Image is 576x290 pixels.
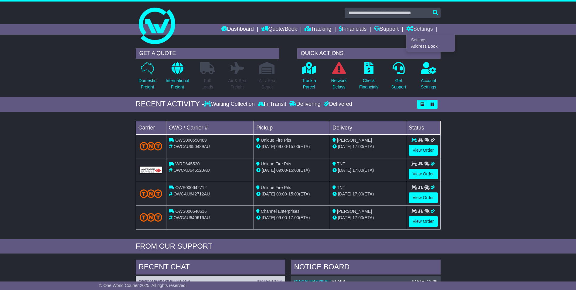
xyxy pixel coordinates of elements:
[175,138,207,143] span: OWS000650489
[288,192,299,196] span: 15:00
[136,242,441,251] div: FROM OUR SUPPORT
[175,161,199,166] span: WRD645520
[140,213,162,221] img: TNT_Domestic.png
[288,144,299,149] span: 15:00
[338,192,351,196] span: [DATE]
[173,215,210,220] span: OWCAU640616AU
[166,121,254,134] td: OWC / Carrier #
[257,279,282,284] div: [DATE] 12:24
[261,185,291,190] span: Unique Fire Pits
[331,62,347,94] a: NetworkDelays
[421,78,436,90] p: Account Settings
[353,144,363,149] span: 17:00
[228,78,246,90] p: Air & Sea Freight
[136,100,204,109] div: RECENT ACTIVITY -
[330,121,406,134] td: Delivery
[177,279,189,284] span: #1749
[99,283,187,288] span: © One World Courier 2025. All rights reserved.
[262,192,275,196] span: [DATE]
[337,185,345,190] span: TNT
[276,144,287,149] span: 09:00
[409,216,438,227] a: View Order
[374,24,399,35] a: Support
[256,143,327,150] div: - (ETA)
[406,35,455,52] div: Quote/Book
[409,169,438,179] a: View Order
[221,24,254,35] a: Dashboard
[407,43,455,50] a: Address Book
[332,191,404,197] div: (ETA)
[332,279,344,284] span: #1749
[166,78,189,90] p: International Freight
[337,161,345,166] span: TNT
[139,279,176,284] a: OWCAU650489AU
[262,215,275,220] span: [DATE]
[276,168,287,173] span: 09:00
[406,24,433,35] a: Settings
[256,191,327,197] div: - (ETA)
[353,192,363,196] span: 17:00
[291,260,441,276] div: NOTICE BOARD
[261,209,299,214] span: Channel Enterprises
[262,144,275,149] span: [DATE]
[406,121,440,134] td: Status
[338,168,351,173] span: [DATE]
[288,101,322,108] div: Delivering
[288,215,299,220] span: 17:00
[261,161,291,166] span: Unique Fire Pits
[337,138,372,143] span: [PERSON_NAME]
[409,192,438,203] a: View Order
[200,78,215,90] p: Full Loads
[276,215,287,220] span: 09:00
[412,279,437,284] div: [DATE] 12:26
[359,62,379,94] a: CheckFinancials
[256,101,288,108] div: In Transit
[332,143,404,150] div: (ETA)
[332,167,404,174] div: (ETA)
[302,62,316,94] a: Track aParcel
[136,48,279,59] div: GET A QUOTE
[136,121,166,134] td: Carrier
[338,144,351,149] span: [DATE]
[391,78,406,90] p: Get Support
[140,189,162,198] img: TNT_Domestic.png
[173,192,210,196] span: OWCAU642712AU
[138,62,156,94] a: DomesticFreight
[353,215,363,220] span: 17:00
[421,62,437,94] a: AccountSettings
[254,121,330,134] td: Pickup
[322,101,352,108] div: Delivered
[294,279,331,284] a: OWCAU647929AU
[332,215,404,221] div: (ETA)
[359,78,378,90] p: Check Financials
[138,78,156,90] p: Domestic Freight
[204,101,256,108] div: Waiting Collection
[302,78,316,90] p: Track a Parcel
[276,192,287,196] span: 09:00
[136,260,285,276] div: RECENT CHAT
[261,138,291,143] span: Unique Fire Pits
[173,168,210,173] span: OWCAU645520AU
[140,142,162,150] img: TNT_Domestic.png
[165,62,189,94] a: InternationalFreight
[339,24,366,35] a: Financials
[294,279,438,284] div: ( )
[175,209,207,214] span: OWS000640616
[337,209,372,214] span: [PERSON_NAME]
[256,167,327,174] div: - (ETA)
[407,36,455,43] a: Settings
[139,279,282,284] div: ( )
[391,62,406,94] a: GetSupport
[338,215,351,220] span: [DATE]
[331,78,346,90] p: Network Delays
[288,168,299,173] span: 15:00
[262,168,275,173] span: [DATE]
[261,24,297,35] a: Quote/Book
[256,215,327,221] div: - (ETA)
[140,167,162,173] img: GetCarrierServiceLogo
[297,48,441,59] div: QUICK ACTIONS
[409,145,438,156] a: View Order
[173,144,210,149] span: OWCAU650489AU
[305,24,331,35] a: Tracking
[175,185,207,190] span: OWS000642712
